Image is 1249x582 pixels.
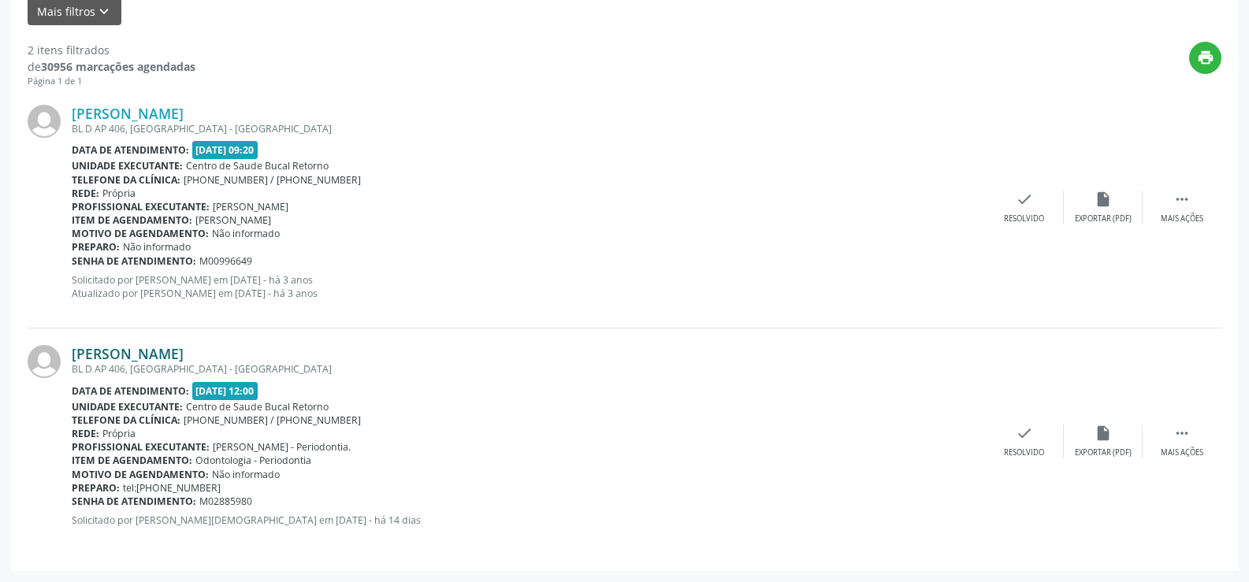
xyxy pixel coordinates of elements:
span: Não informado [212,468,280,481]
div: de [28,58,195,75]
b: Telefone da clínica: [72,173,180,187]
b: Senha de atendimento: [72,254,196,268]
img: img [28,345,61,378]
strong: 30956 marcações agendadas [41,59,195,74]
span: [PERSON_NAME] [195,213,271,227]
div: Resolvido [1004,213,1044,224]
button: print [1189,42,1221,74]
b: Item de agendamento: [72,213,192,227]
b: Data de atendimento: [72,384,189,398]
span: [DATE] 09:20 [192,141,258,159]
a: [PERSON_NAME] [72,105,184,122]
p: Solicitado por [PERSON_NAME][DEMOGRAPHIC_DATA] em [DATE] - há 14 dias [72,513,985,527]
div: Página 1 de 1 [28,75,195,88]
span: Própria [102,187,136,200]
b: Preparo: [72,481,120,495]
b: Profissional executante: [72,200,210,213]
div: Mais ações [1161,447,1203,458]
b: Motivo de agendamento: [72,227,209,240]
b: Rede: [72,427,99,440]
b: Preparo: [72,240,120,254]
div: Resolvido [1004,447,1044,458]
div: 2 itens filtrados [28,42,195,58]
b: Senha de atendimento: [72,495,196,508]
i:  [1173,191,1191,208]
p: Solicitado por [PERSON_NAME] em [DATE] - há 3 anos Atualizado por [PERSON_NAME] em [DATE] - há 3 ... [72,273,985,300]
span: Odontologia - Periodontia [195,454,311,467]
span: Não informado [123,240,191,254]
i: print [1197,49,1214,66]
span: tel:[PHONE_NUMBER] [123,481,221,495]
span: [PERSON_NAME] - Periodontia. [213,440,351,454]
a: [PERSON_NAME] [72,345,184,362]
div: BL D AP 406, [GEOGRAPHIC_DATA] - [GEOGRAPHIC_DATA] [72,122,985,135]
img: img [28,105,61,138]
b: Data de atendimento: [72,143,189,157]
b: Telefone da clínica: [72,413,180,427]
b: Item de agendamento: [72,454,192,467]
i: check [1016,191,1033,208]
i:  [1173,424,1191,442]
b: Rede: [72,187,99,200]
span: [DATE] 12:00 [192,382,258,400]
span: Centro de Saude Bucal Retorno [186,159,329,172]
div: Exportar (PDF) [1075,213,1132,224]
div: Exportar (PDF) [1075,447,1132,458]
b: Unidade executante: [72,400,183,413]
i: keyboard_arrow_down [95,3,113,20]
i: check [1016,424,1033,442]
i: insert_drive_file [1095,424,1112,442]
i: insert_drive_file [1095,191,1112,208]
span: Não informado [212,227,280,240]
span: Centro de Saude Bucal Retorno [186,400,329,413]
span: [PHONE_NUMBER] / [PHONE_NUMBER] [184,173,361,187]
span: Própria [102,427,136,440]
span: M00996649 [199,254,252,268]
div: BL D AP 406, [GEOGRAPHIC_DATA] - [GEOGRAPHIC_DATA] [72,362,985,376]
span: [PHONE_NUMBER] / [PHONE_NUMBER] [184,413,361,427]
b: Profissional executante: [72,440,210,454]
span: [PERSON_NAME] [213,200,288,213]
div: Mais ações [1161,213,1203,224]
b: Motivo de agendamento: [72,468,209,481]
span: M02885980 [199,495,252,508]
b: Unidade executante: [72,159,183,172]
